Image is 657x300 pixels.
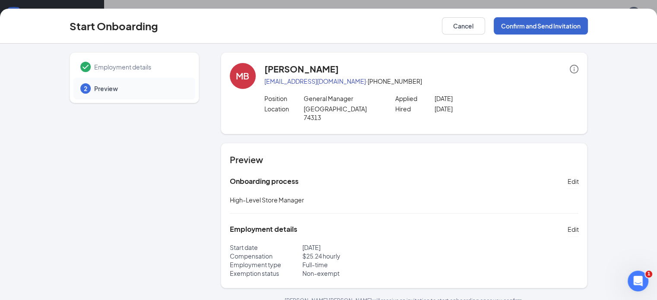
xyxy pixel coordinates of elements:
h4: Preview [230,154,579,166]
h3: Start Onboarding [70,19,158,33]
p: Position [264,94,304,103]
p: [DATE] [435,94,513,103]
h5: Employment details [230,224,297,234]
iframe: Intercom live chat [628,271,648,291]
span: info-circle [570,65,578,73]
span: 1 [645,271,652,278]
span: High-Level Store Manager [230,196,304,204]
span: 2 [84,84,87,93]
p: Applied [395,94,435,103]
button: Edit [567,222,578,236]
svg: Checkmark [80,62,91,72]
button: Edit [567,174,578,188]
a: [EMAIL_ADDRESS][DOMAIN_NAME] [264,77,366,85]
p: Location [264,104,304,113]
p: [DATE] [435,104,513,113]
div: MB [236,70,249,82]
p: Exemption status [230,269,302,278]
span: Preview [94,84,187,93]
button: Cancel [442,17,485,35]
span: Edit [567,225,578,234]
p: Compensation [230,252,302,260]
p: · [PHONE_NUMBER] [264,77,579,85]
button: Confirm and Send Invitation [494,17,588,35]
p: Employment type [230,260,302,269]
p: [GEOGRAPHIC_DATA] 74313 [303,104,382,122]
p: Hired [395,104,435,113]
p: Full-time [302,260,404,269]
h5: Onboarding process [230,177,298,186]
p: Non-exempt [302,269,404,278]
p: Start date [230,243,302,252]
span: Edit [567,177,578,186]
p: General Manager [303,94,382,103]
h4: [PERSON_NAME] [264,63,339,75]
p: [DATE] [302,243,404,252]
span: Employment details [94,63,187,71]
p: $ 25.24 hourly [302,252,404,260]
